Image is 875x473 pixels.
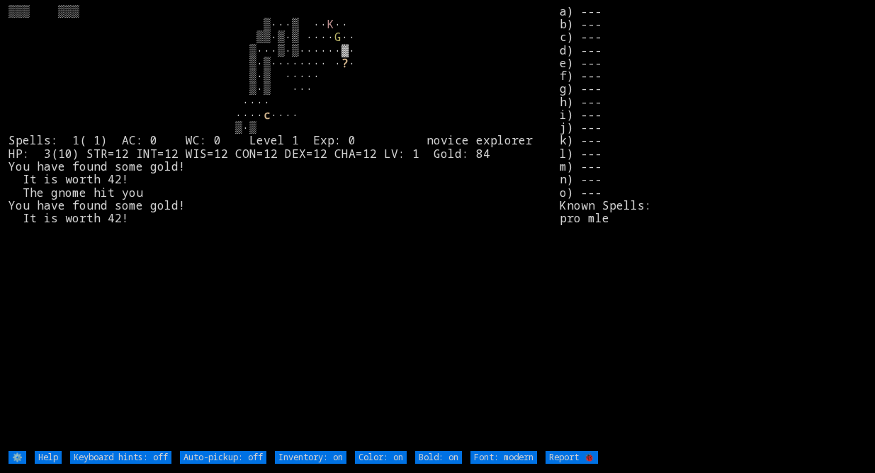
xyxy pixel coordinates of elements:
font: K [327,16,334,32]
input: Auto-pickup: off [180,451,266,464]
input: Report 🐞 [546,451,598,464]
input: Help [35,451,62,464]
input: Keyboard hints: off [70,451,171,464]
input: Color: on [355,451,407,464]
larn: ▒▒▒ ▒▒▒ ▒···▒ ·· ·· ▒▒·▒·▒ ···· ·· ▒···▒·▒······▓· ▒·▒········ · · ▒·▒ ····· ▒·▒ ··· ···· ···· ··... [9,5,560,450]
font: G [334,29,341,45]
stats: a) --- b) --- c) --- d) --- e) --- f) --- g) --- h) --- i) --- j) --- k) --- l) --- m) --- n) ---... [560,5,866,450]
input: Font: modern [470,451,537,464]
input: Inventory: on [275,451,346,464]
input: Bold: on [415,451,462,464]
input: ⚙️ [9,451,26,464]
font: c [264,107,271,122]
font: ? [341,55,349,71]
